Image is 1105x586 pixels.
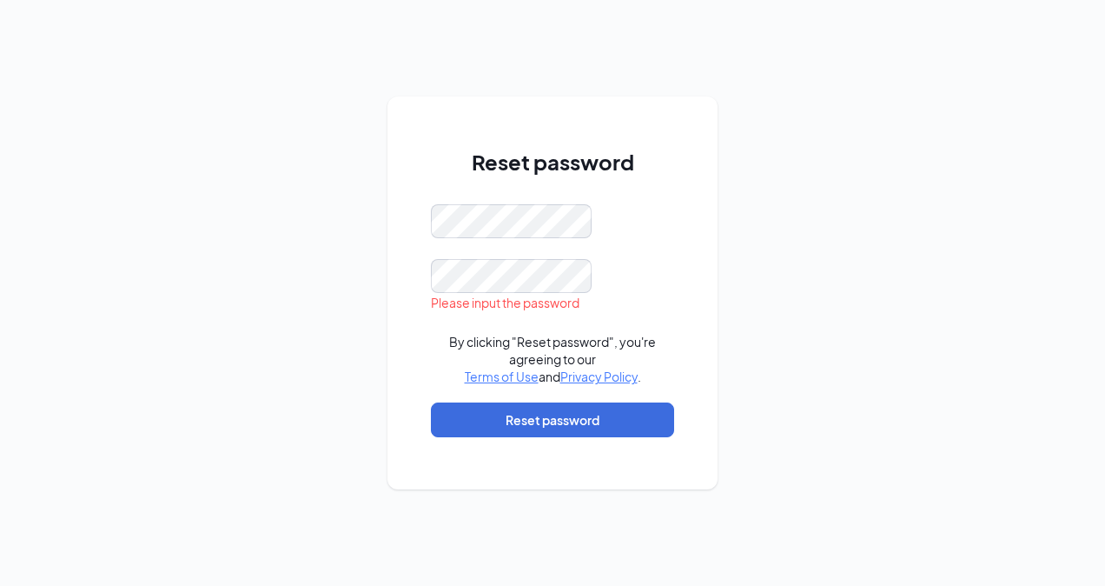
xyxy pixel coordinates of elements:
[431,147,674,176] h1: Reset password
[560,369,638,384] a: Privacy Policy
[465,369,539,384] a: Terms of Use
[431,403,674,437] button: Reset password
[431,333,674,385] div: By clicking "Reset password", you're agreeing to our and .
[431,293,674,312] div: Please input the password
